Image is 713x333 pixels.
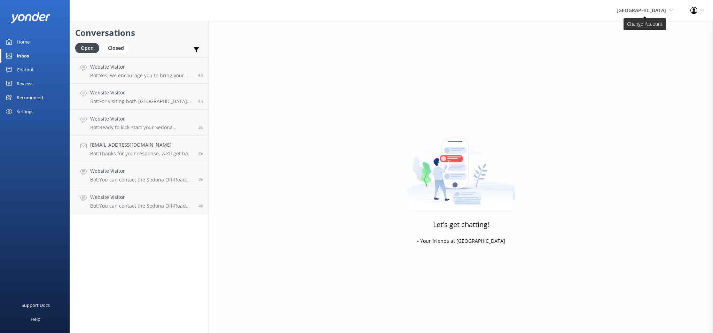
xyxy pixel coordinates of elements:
div: Home [17,35,30,49]
p: Bot: You can contact the Sedona Off-Road Center team at [PHONE_NUMBER] or email [EMAIL_ADDRESS][D... [90,203,193,209]
div: Closed [103,43,129,53]
span: Oct 02 2025 01:51pm (UTC -07:00) America/Phoenix [198,150,203,156]
h4: Website Visitor [90,63,193,71]
a: Website VisitorBot:Ready to kick-start your Sedona adventure? Book your self-guided UTV rental wi... [70,110,209,136]
h4: Website Visitor [90,89,193,96]
h4: Website Visitor [90,193,193,201]
h3: Let's get chatting! [433,219,489,230]
span: Oct 01 2025 11:24am (UTC -07:00) America/Phoenix [198,203,203,209]
div: Reviews [17,77,33,91]
div: Help [31,312,40,326]
span: Oct 05 2025 07:16am (UTC -07:00) America/Phoenix [198,72,203,78]
h4: Website Visitor [90,115,193,123]
p: Bot: Yes, we encourage you to bring your own water and snacks for your off-road adventure. [90,72,193,79]
span: [GEOGRAPHIC_DATA] [617,7,666,14]
a: Website VisitorBot:You can contact the Sedona Off-Road Center team at [PHONE_NUMBER] or email [EM... [70,162,209,188]
div: Support Docs [22,298,50,312]
p: Bot: You can contact the Sedona Off-Road Center team at [PHONE_NUMBER] or email [EMAIL_ADDRESS][D... [90,177,193,183]
p: Bot: Ready to kick-start your Sedona adventure? Book your self-guided UTV rental with Sedona Off-... [90,124,193,131]
h2: Conversations [75,26,203,39]
span: Oct 02 2025 01:38pm (UTC -07:00) America/Phoenix [198,177,203,183]
a: Website VisitorBot:For visiting both [GEOGRAPHIC_DATA] and [PERSON_NAME][GEOGRAPHIC_DATA][PERSON_... [70,84,209,110]
img: yonder-white-logo.png [10,12,50,23]
a: Closed [103,44,133,52]
p: - Your friends at [GEOGRAPHIC_DATA] [417,237,505,245]
div: Open [75,43,99,53]
p: Bot: Thanks for your response, we'll get back to you as soon as we can during opening hours. [90,150,193,157]
div: Settings [17,104,33,118]
div: Inbox [17,49,30,63]
div: Chatbot [17,63,34,77]
span: Oct 03 2025 11:23am (UTC -07:00) America/Phoenix [198,124,203,130]
a: [EMAIL_ADDRESS][DOMAIN_NAME]Bot:Thanks for your response, we'll get back to you as soon as we can... [70,136,209,162]
a: Website VisitorBot:You can contact the Sedona Off-Road Center team at [PHONE_NUMBER] or email [EM... [70,188,209,214]
img: artwork of a man stealing a conversation from at giant smartphone [407,123,515,210]
h4: [EMAIL_ADDRESS][DOMAIN_NAME] [90,141,193,149]
h4: Website Visitor [90,167,193,175]
div: Recommend [17,91,43,104]
p: Bot: For visiting both [GEOGRAPHIC_DATA] and [PERSON_NAME][GEOGRAPHIC_DATA][PERSON_NAME], a half-... [90,98,193,104]
a: Open [75,44,103,52]
a: Website VisitorBot:Yes, we encourage you to bring your own water and snacks for your off-road adv... [70,57,209,84]
span: Oct 05 2025 07:16am (UTC -07:00) America/Phoenix [198,98,203,104]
